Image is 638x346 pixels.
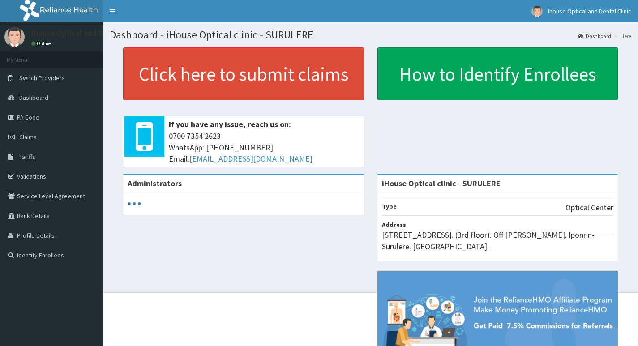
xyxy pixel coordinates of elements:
span: Ihouse Optical and Dental Clinic [548,7,631,15]
svg: audio-loading [128,197,141,210]
a: Online [31,40,53,47]
b: Type [382,202,397,210]
img: User Image [4,27,25,47]
span: Switch Providers [19,74,65,82]
h1: Dashboard - iHouse Optical clinic - SURULERE [110,29,631,41]
span: 0700 7354 2623 WhatsApp: [PHONE_NUMBER] Email: [169,130,360,165]
a: [EMAIL_ADDRESS][DOMAIN_NAME] [189,154,313,164]
b: If you have any issue, reach us on: [169,119,291,129]
p: Ihouse Optical and Dental Clinic [31,29,143,37]
span: Dashboard [19,94,48,102]
img: User Image [531,6,543,17]
b: Address [382,221,406,229]
p: [STREET_ADDRESS]. (3rd floor). Off [PERSON_NAME]. Iponrin- Surulere. [GEOGRAPHIC_DATA]. [382,229,614,252]
a: Click here to submit claims [123,47,364,100]
span: Claims [19,133,37,141]
span: Tariffs [19,153,35,161]
strong: iHouse Optical clinic - SURULERE [382,178,501,188]
b: Administrators [128,178,182,188]
a: How to Identify Enrollees [377,47,618,100]
li: Here [612,32,631,40]
p: Optical Center [565,202,613,214]
a: Dashboard [578,32,611,40]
